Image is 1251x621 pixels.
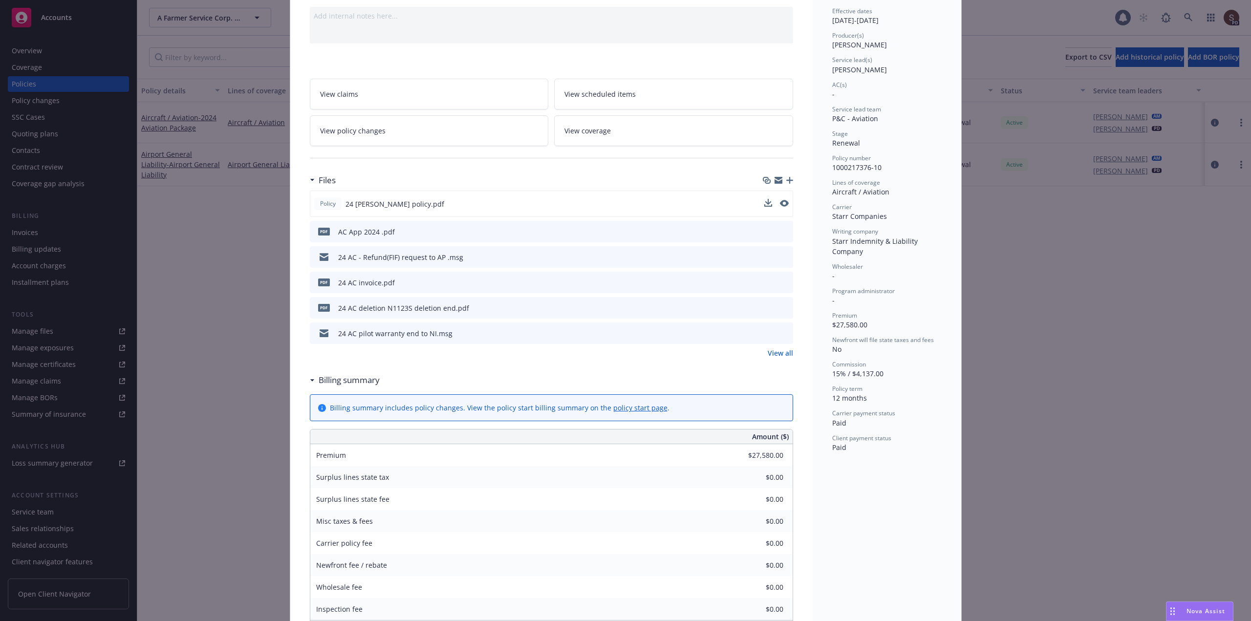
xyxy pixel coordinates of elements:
span: pdf [318,304,330,311]
span: 1000217376-10 [832,163,882,172]
div: 24 AC deletion N1123S deletion end.pdf [338,303,469,313]
button: preview file [780,227,789,237]
span: Service lead team [832,105,881,113]
span: pdf [318,278,330,286]
input: 0.00 [726,558,789,573]
span: View coverage [564,126,611,136]
button: preview file [780,303,789,313]
span: [PERSON_NAME] [832,65,887,74]
span: Wholesale fee [316,582,362,592]
span: No [832,344,841,354]
span: Premium [316,450,346,460]
div: Add internal notes here... [314,11,789,21]
span: AC(s) [832,81,847,89]
span: Paid [832,418,846,428]
span: Nova Assist [1186,607,1225,615]
span: Client payment status [832,434,891,442]
span: 12 months [832,393,867,403]
input: 0.00 [726,448,789,463]
div: AC App 2024 .pdf [338,227,395,237]
button: download file [764,199,772,209]
input: 0.00 [726,492,789,507]
span: Surplus lines state fee [316,494,389,504]
span: Carrier policy fee [316,538,372,548]
button: download file [765,252,773,262]
span: Premium [832,311,857,320]
span: - [832,89,835,99]
span: Effective dates [832,7,872,15]
span: 24 [PERSON_NAME] policy.pdf [345,199,444,209]
button: preview file [780,328,789,339]
span: View claims [320,89,358,99]
button: download file [764,199,772,207]
a: View claims [310,79,549,109]
a: policy start page [613,403,668,412]
span: Surplus lines state tax [316,472,389,482]
span: Program administrator [832,287,895,295]
span: Paid [832,443,846,452]
div: Drag to move [1166,602,1179,621]
h3: Billing summary [319,374,380,386]
span: Renewal [832,138,860,148]
button: preview file [780,199,789,209]
span: - [832,296,835,305]
div: [DATE] - [DATE] [832,7,942,25]
a: View policy changes [310,115,549,146]
span: Misc taxes & fees [316,516,373,526]
span: Lines of coverage [832,178,880,187]
span: [PERSON_NAME] [832,40,887,49]
span: Policy [318,199,338,208]
span: 15% / $4,137.00 [832,369,884,378]
span: P&C - Aviation [832,114,878,123]
button: download file [765,278,773,288]
button: Nova Assist [1166,601,1233,621]
span: Starr Companies [832,212,887,221]
span: Producer(s) [832,31,864,40]
span: Amount ($) [752,431,789,442]
div: 24 AC invoice.pdf [338,278,395,288]
span: Wholesaler [832,262,863,271]
span: Stage [832,129,848,138]
span: Aircraft / Aviation [832,187,889,196]
span: - [832,271,835,280]
div: Files [310,174,336,187]
span: $27,580.00 [832,320,867,329]
span: Policy number [832,154,871,162]
span: pdf [318,228,330,235]
span: Newfront will file state taxes and fees [832,336,934,344]
input: 0.00 [726,602,789,617]
button: download file [765,227,773,237]
div: 24 AC pilot warranty end to NI.msg [338,328,453,339]
div: Billing summary includes policy changes. View the policy start billing summary on the . [330,403,669,413]
a: View scheduled items [554,79,793,109]
div: 24 AC - Refund(FIF) request to AP .msg [338,252,463,262]
div: Billing summary [310,374,380,386]
input: 0.00 [726,580,789,595]
button: preview file [780,252,789,262]
a: View coverage [554,115,793,146]
button: preview file [780,278,789,288]
a: View all [768,348,793,358]
span: View scheduled items [564,89,636,99]
input: 0.00 [726,536,789,551]
span: Commission [832,360,866,368]
span: Service lead(s) [832,56,872,64]
span: View policy changes [320,126,386,136]
input: 0.00 [726,514,789,529]
span: Policy term [832,385,863,393]
span: Carrier [832,203,852,211]
h3: Files [319,174,336,187]
span: Starr Indemnity & Liability Company [832,236,920,256]
button: download file [765,303,773,313]
span: Newfront fee / rebate [316,560,387,570]
span: Carrier payment status [832,409,895,417]
span: Writing company [832,227,878,236]
input: 0.00 [726,470,789,485]
span: Inspection fee [316,604,363,614]
button: download file [765,328,773,339]
button: preview file [780,200,789,207]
